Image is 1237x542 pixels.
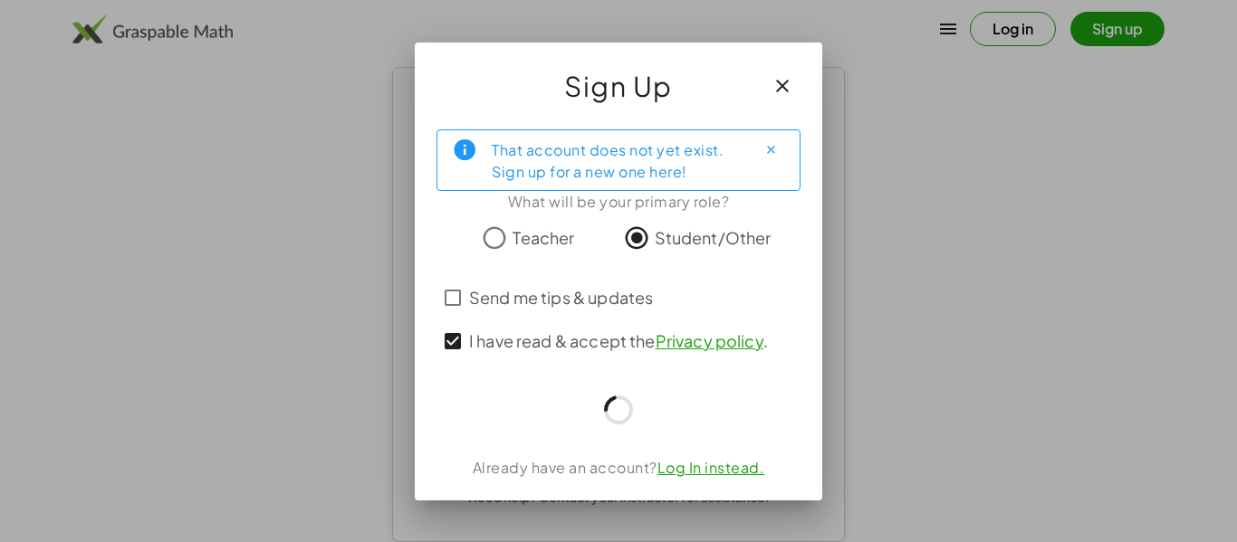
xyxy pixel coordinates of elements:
span: Teacher [513,225,574,250]
div: Already have an account? [436,457,801,479]
span: Student/Other [655,225,772,250]
div: What will be your primary role? [436,191,801,213]
span: Send me tips & updates [469,285,653,309]
button: Close [756,136,785,165]
span: Sign Up [564,64,673,108]
span: I have read & accept the . [469,328,768,353]
a: Privacy policy [656,330,763,351]
div: That account does not yet exist. Sign up for a new one here! [492,138,742,183]
a: Log In instead. [657,458,765,477]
